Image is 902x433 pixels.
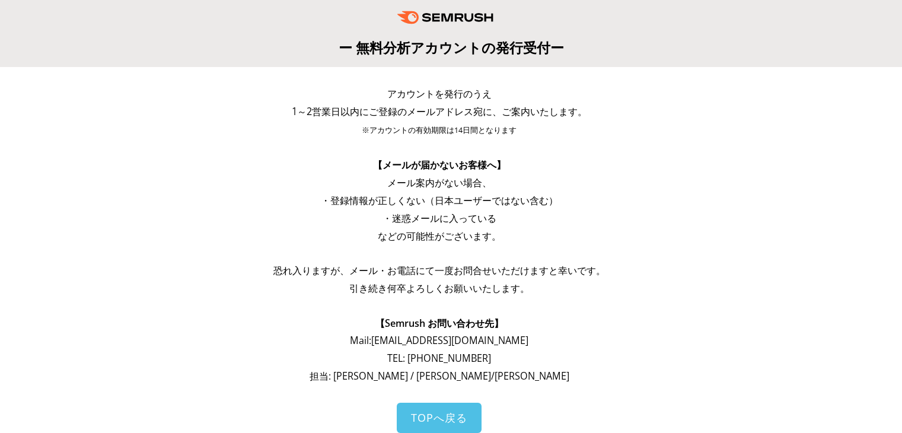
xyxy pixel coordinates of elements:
[373,158,506,171] span: 【メールが届かないお客様へ】
[350,334,528,347] span: Mail: [EMAIL_ADDRESS][DOMAIN_NAME]
[310,370,569,383] span: 担当: [PERSON_NAME] / [PERSON_NAME]/[PERSON_NAME]
[362,125,517,135] span: ※アカウントの有効期限は14日間となります
[411,410,467,425] span: TOPへ戻る
[378,230,501,243] span: などの可能性がございます。
[375,317,503,330] span: 【Semrush お問い合わせ先】
[387,87,492,100] span: アカウントを発行のうえ
[349,282,530,295] span: 引き続き何卒よろしくお願いいたします。
[387,176,492,189] span: メール案内がない場合、
[292,105,587,118] span: 1～2営業日以内にご登録のメールアドレス宛に、ご案内いたします。
[273,264,605,277] span: 恐れ入りますが、メール・お電話にて一度お問合せいただけますと幸いです。
[387,352,491,365] span: TEL: [PHONE_NUMBER]
[339,38,564,57] span: ー 無料分析アカウントの発行受付ー
[383,212,496,225] span: ・迷惑メールに入っている
[321,194,558,207] span: ・登録情報が正しくない（日本ユーザーではない含む）
[397,403,482,433] a: TOPへ戻る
